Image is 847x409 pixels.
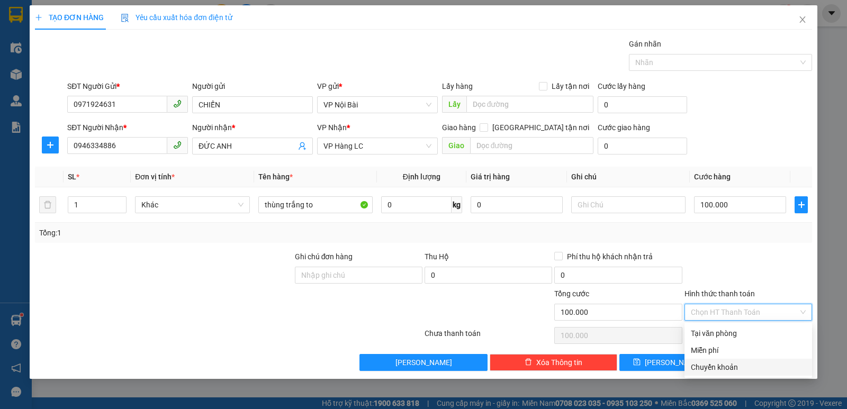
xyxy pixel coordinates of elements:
div: VP gửi [317,80,438,92]
span: user-add [298,142,307,150]
div: Chưa thanh toán [424,328,553,346]
input: Dọc đường [466,96,594,113]
button: Close [788,5,817,35]
img: icon [121,14,129,22]
span: SL [68,172,76,181]
span: delete [525,358,532,367]
span: Giao [442,137,470,154]
span: VP Hàng LC [323,138,431,154]
button: deleteXóa Thông tin [490,354,617,371]
input: Ghi chú đơn hàng [295,267,422,284]
label: Ghi chú đơn hàng [295,252,353,261]
label: Cước lấy hàng [598,82,645,90]
button: delete [39,196,56,213]
div: Tại văn phòng [691,328,806,339]
input: Dọc đường [470,137,594,154]
span: Định lượng [403,172,440,181]
span: kg [452,196,462,213]
span: phone [173,141,182,149]
span: VP Nội Bài [323,97,431,113]
div: Người gửi [192,80,313,92]
span: VP Nhận [317,123,347,132]
span: Xóa Thông tin [536,357,582,368]
button: save[PERSON_NAME] [619,354,715,371]
label: Hình thức thanh toán [684,289,755,298]
input: Cước lấy hàng [598,96,687,113]
th: Ghi chú [567,167,690,187]
input: Cước giao hàng [598,138,687,154]
div: SĐT Người Gửi [67,80,188,92]
button: plus [42,137,59,153]
div: Người nhận [192,122,313,133]
span: Đơn vị tính [135,172,175,181]
span: Cước hàng [694,172,731,181]
div: Chuyển khoản [691,361,806,373]
span: Giao hàng [442,123,476,132]
span: Thu Hộ [425,252,449,261]
input: VD: Bàn, Ghế [258,196,373,213]
span: Lấy tận nơi [547,80,593,92]
span: plus [42,141,58,149]
input: Ghi Chú [571,196,686,213]
span: Yêu cầu xuất hóa đơn điện tử [121,13,232,22]
div: Tổng: 1 [39,227,328,239]
span: plus [795,201,807,209]
div: SĐT Người Nhận [67,122,188,133]
span: Lấy [442,96,466,113]
label: Gán nhãn [629,40,661,48]
button: plus [795,196,808,213]
span: phone [173,99,182,108]
span: close [798,15,807,24]
span: Tên hàng [258,172,293,181]
span: Tổng cước [554,289,589,298]
span: [PERSON_NAME] [645,357,701,368]
span: Lấy hàng [442,82,473,90]
span: Khác [141,197,243,213]
span: TẠO ĐƠN HÀNG [35,13,104,22]
span: plus [35,14,42,21]
button: [PERSON_NAME] [359,354,487,371]
input: 0 [471,196,563,213]
span: Giá trị hàng [471,172,510,181]
span: [PERSON_NAME] [395,357,452,368]
span: [GEOGRAPHIC_DATA] tận nơi [488,122,593,133]
label: Cước giao hàng [598,123,650,132]
div: Miễn phí [691,344,806,356]
span: Phí thu hộ khách nhận trả [563,251,657,262]
span: save [633,358,641,367]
